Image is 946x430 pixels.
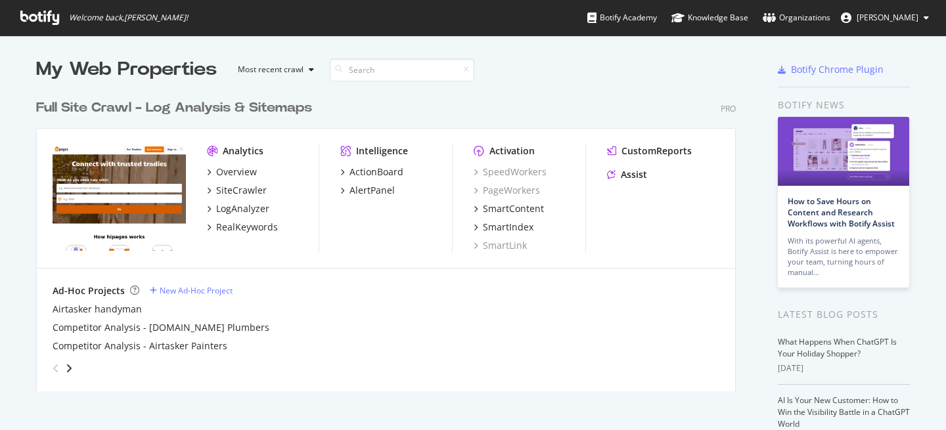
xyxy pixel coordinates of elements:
[216,221,278,234] div: RealKeywords
[340,184,395,197] a: AlertPanel
[791,63,884,76] div: Botify Chrome Plugin
[778,307,910,322] div: Latest Blog Posts
[53,339,227,353] a: Competitor Analysis - Airtasker Painters
[160,285,233,296] div: New Ad-Hoc Project
[349,184,395,197] div: AlertPanel
[207,221,278,234] a: RealKeywords
[36,56,217,83] div: My Web Properties
[223,144,263,158] div: Analytics
[53,284,125,297] div: Ad-Hoc Projects
[474,202,544,215] a: SmartContent
[857,12,918,23] span: Winnie Ye
[489,144,535,158] div: Activation
[587,11,657,24] div: Botify Academy
[216,165,257,179] div: Overview
[607,144,692,158] a: CustomReports
[671,11,748,24] div: Knowledge Base
[778,362,910,374] div: [DATE]
[474,239,527,252] a: SmartLink
[36,98,317,118] a: Full Site Crawl - Log Analysis & Sitemaps
[474,165,547,179] a: SpeedWorkers
[778,395,910,429] a: AI Is Your New Customer: How to Win the Visibility Battle in a ChatGPT World
[607,168,647,181] a: Assist
[621,144,692,158] div: CustomReports
[483,202,544,215] div: SmartContent
[216,184,267,197] div: SiteCrawler
[778,117,909,186] img: How to Save Hours on Content and Research Workflows with Botify Assist
[216,202,269,215] div: LogAnalyzer
[53,144,186,251] img: hipages.com.au
[788,196,895,229] a: How to Save Hours on Content and Research Workflows with Botify Assist
[340,165,403,179] a: ActionBoard
[207,165,257,179] a: Overview
[474,221,533,234] a: SmartIndex
[53,321,269,334] a: Competitor Analysis - [DOMAIN_NAME] Plumbers
[36,83,746,391] div: grid
[778,98,910,112] div: Botify news
[47,358,64,379] div: angle-left
[36,98,312,118] div: Full Site Crawl - Log Analysis & Sitemaps
[227,59,319,80] button: Most recent crawl
[474,184,540,197] a: PageWorkers
[53,303,142,316] a: Airtasker handyman
[64,362,74,375] div: angle-right
[207,202,269,215] a: LogAnalyzer
[763,11,830,24] div: Organizations
[150,285,233,296] a: New Ad-Hoc Project
[778,63,884,76] a: Botify Chrome Plugin
[721,103,736,114] div: Pro
[483,221,533,234] div: SmartIndex
[349,165,403,179] div: ActionBoard
[207,184,267,197] a: SiteCrawler
[238,66,304,74] div: Most recent crawl
[788,236,899,278] div: With its powerful AI agents, Botify Assist is here to empower your team, turning hours of manual…
[621,168,647,181] div: Assist
[830,7,939,28] button: [PERSON_NAME]
[356,144,408,158] div: Intelligence
[69,12,188,23] span: Welcome back, [PERSON_NAME] !
[778,336,897,359] a: What Happens When ChatGPT Is Your Holiday Shopper?
[330,58,474,81] input: Search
